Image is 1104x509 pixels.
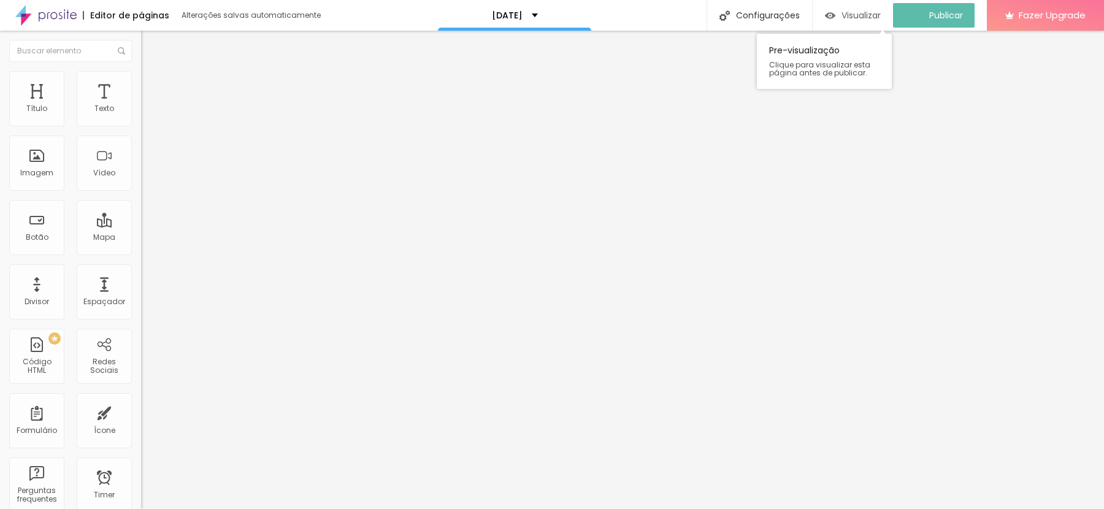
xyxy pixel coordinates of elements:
button: Visualizar [813,3,893,28]
img: Icone [118,47,125,55]
img: view-1.svg [825,10,835,21]
div: Perguntas frequentes [12,486,61,504]
span: Clique para visualizar esta página antes de publicar. [769,61,880,77]
div: Título [26,104,47,113]
p: [DATE] [492,11,523,20]
iframe: Editor [141,31,1104,509]
div: Espaçador [83,297,125,306]
div: Formulário [17,426,57,435]
div: Imagem [20,169,53,177]
button: Publicar [893,3,975,28]
div: Redes Sociais [80,358,128,375]
span: Publicar [929,10,963,20]
div: Timer [94,491,115,499]
div: Editor de páginas [83,11,169,20]
div: Pre-visualização [757,34,892,89]
div: Vídeo [93,169,115,177]
div: Alterações salvas automaticamente [182,12,323,19]
div: Mapa [93,233,115,242]
input: Buscar elemento [9,40,132,62]
div: Texto [94,104,114,113]
div: Botão [26,233,48,242]
div: Ícone [94,426,115,435]
div: Código HTML [12,358,61,375]
span: Visualizar [841,10,881,20]
span: Fazer Upgrade [1019,10,1086,20]
img: Icone [719,10,730,21]
div: Divisor [25,297,49,306]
